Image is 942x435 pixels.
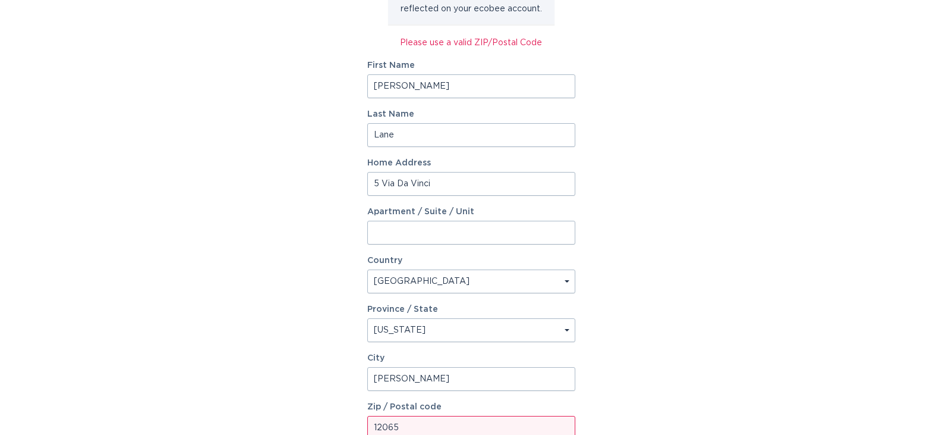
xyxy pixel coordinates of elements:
label: Province / State [367,305,438,314]
label: City [367,354,575,362]
label: First Name [367,61,575,70]
label: Home Address [367,159,575,167]
label: Country [367,256,402,265]
label: Apartment / Suite / Unit [367,208,575,216]
div: Please use a valid ZIP/Postal Code [367,36,575,49]
label: Zip / Postal code [367,403,575,411]
label: Last Name [367,110,575,118]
